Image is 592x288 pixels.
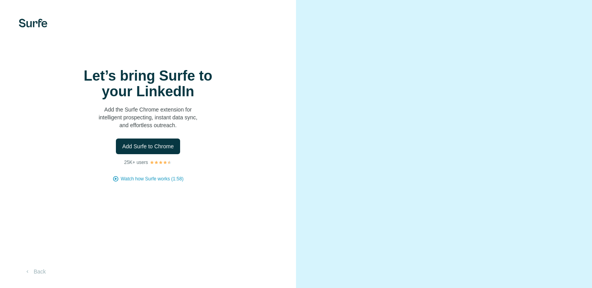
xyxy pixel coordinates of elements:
span: Add Surfe to Chrome [122,142,174,150]
button: Watch how Surfe works (1:58) [121,175,183,182]
p: Add the Surfe Chrome extension for intelligent prospecting, instant data sync, and effortless out... [70,106,226,129]
button: Back [19,265,51,279]
img: Surfe's logo [19,19,47,27]
button: Add Surfe to Chrome [116,139,180,154]
h1: Let’s bring Surfe to your LinkedIn [70,68,226,99]
p: 25K+ users [124,159,148,166]
img: Rating Stars [150,160,172,165]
